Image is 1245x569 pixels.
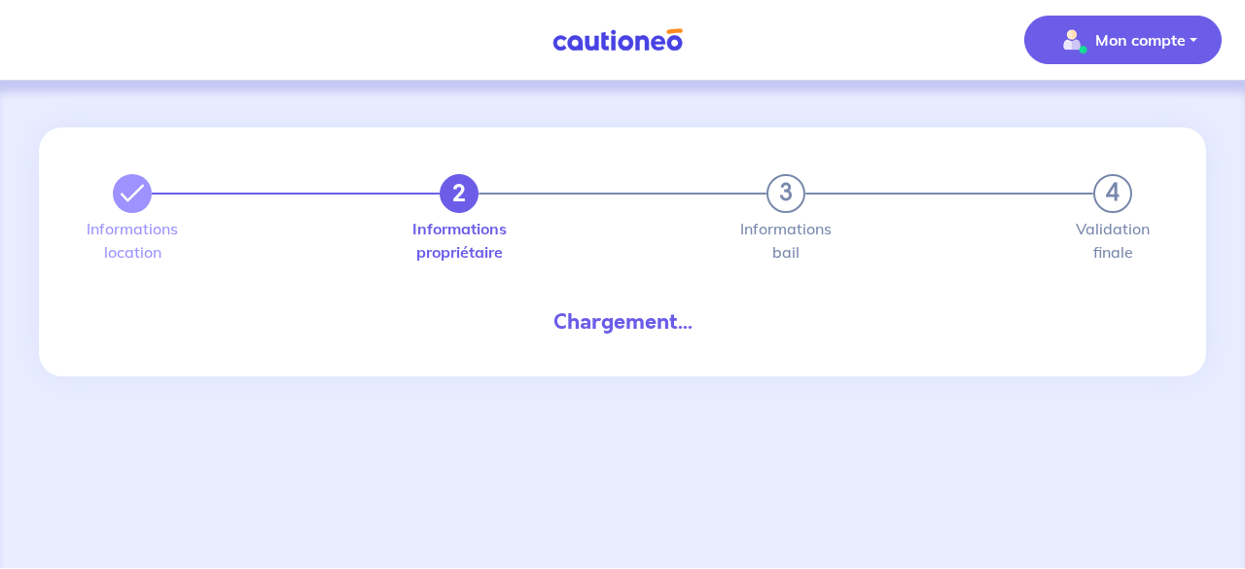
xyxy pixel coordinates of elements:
[1095,28,1186,52] p: Mon compte
[545,28,691,53] img: Cautioneo
[1056,24,1087,55] img: illu_account_valid_menu.svg
[440,221,479,260] label: Informations propriétaire
[1024,16,1222,64] button: illu_account_valid_menu.svgMon compte
[1093,221,1132,260] label: Validation finale
[97,306,1148,338] div: Chargement...
[440,174,479,213] button: 2
[113,221,152,260] label: Informations location
[766,221,805,260] label: Informations bail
